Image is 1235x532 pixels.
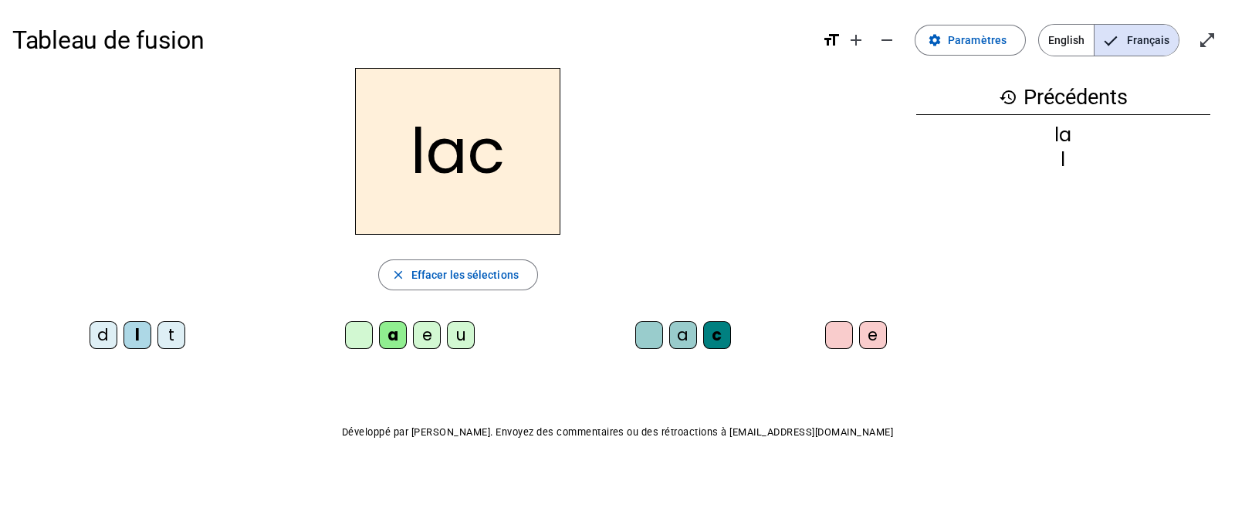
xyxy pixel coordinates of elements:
[859,321,887,349] div: e
[12,15,810,65] h1: Tableau de fusion
[871,25,902,56] button: Diminuer la taille de la police
[413,321,441,349] div: e
[1095,25,1179,56] span: Français
[90,321,117,349] div: d
[847,31,865,49] mat-icon: add
[1039,25,1094,56] span: English
[669,321,697,349] div: a
[916,126,1210,144] div: la
[12,423,1223,442] p: Développé par [PERSON_NAME]. Envoyez des commentaires ou des rétroactions à [EMAIL_ADDRESS][DOMAI...
[948,31,1007,49] span: Paramètres
[822,31,841,49] mat-icon: format_size
[391,268,405,282] mat-icon: close
[916,151,1210,169] div: l
[841,25,871,56] button: Augmenter la taille de la police
[411,266,519,284] span: Effacer les sélections
[1192,25,1223,56] button: Entrer en plein écran
[999,88,1017,107] mat-icon: history
[123,321,151,349] div: l
[878,31,896,49] mat-icon: remove
[928,33,942,47] mat-icon: settings
[1198,31,1216,49] mat-icon: open_in_full
[378,259,538,290] button: Effacer les sélections
[157,321,185,349] div: t
[379,321,407,349] div: a
[916,80,1210,115] h3: Précédents
[447,321,475,349] div: u
[1038,24,1179,56] mat-button-toggle-group: Language selection
[915,25,1026,56] button: Paramètres
[703,321,731,349] div: c
[355,68,560,235] h2: lac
